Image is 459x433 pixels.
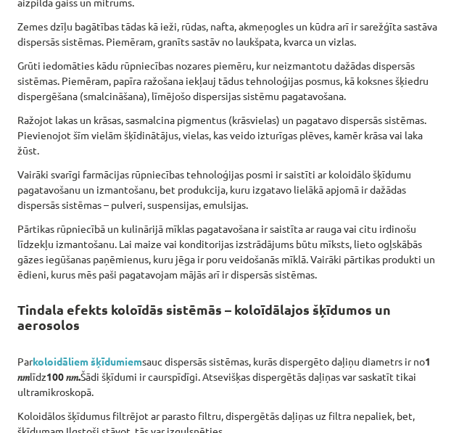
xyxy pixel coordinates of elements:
p: Grūti iedomāties kādu rūpniecības nozares piemēru, kur neizmantotu dažādas dispersās sistēmas. Pi... [17,58,442,104]
p: Par sauc dispersās sistēmas, kurās dispergēto daļiņu diametrs ir no līdz Šādi šķīdumi ir caurspīd... [17,354,442,400]
p: Ražojot lakas un krāsas, sasmalcina pigmentus (krāsvielas) un pagatavo dispersās sistēmas. Pievie... [17,112,442,158]
strong: koloidāliem šķīdumiem [33,355,142,368]
strong: Tindala efekts koloīdās sistēmās – koloīdālajos šķīdumos un aerosolos [17,301,391,334]
p: Pārtikas rūpniecībā un kulinārijā mīklas pagatavošana ir saistīta ar rauga vai citu irdinošu līdz... [17,221,442,282]
p: Zemes dzīļu bagātības tādas kā ieži, rūdas, nafta, akmeņogles un kūdra arī ir sarežģīta sastāva d... [17,19,442,49]
p: Vairāki svarīgi farmācijas rūpniecības tehnoloģijas posmi ir saistīti ar koloidālo šķīdumu pagata... [17,167,442,213]
strong: 100 𝑛𝑚. [46,370,80,383]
